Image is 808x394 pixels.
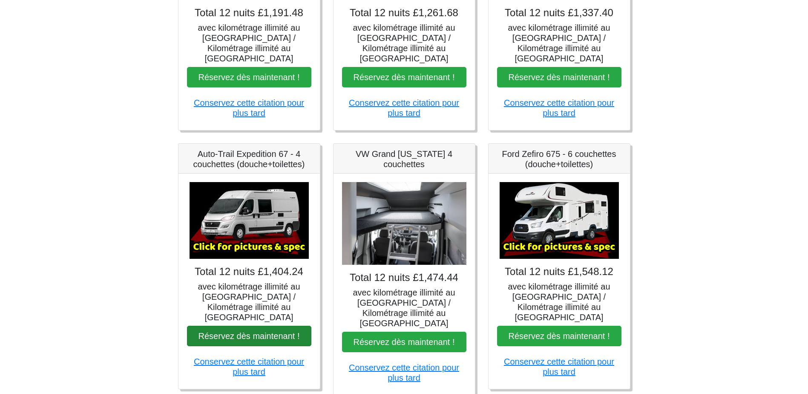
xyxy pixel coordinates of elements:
[500,182,619,259] img: Ford Zefiro 675 - 6 Berth (Shower+Toilet)
[497,149,621,169] h5: Ford Zefiro 675 - 6 couchettes (douche+toilettes)
[349,363,459,382] a: Conservez cette citation pour plus tard
[342,287,466,328] h5: avec kilométrage illimité au [GEOGRAPHIC_DATA] / Kilométrage illimité au [GEOGRAPHIC_DATA]
[342,23,466,64] h5: avec kilométrage illimité au [GEOGRAPHIC_DATA] / Kilométrage illimité au [GEOGRAPHIC_DATA]
[187,7,311,19] h4: Total 12 nuits £1,191.48
[342,332,466,352] button: Réservez dès maintenant !
[187,266,311,278] h4: Total 12 nuits £1,404.24
[497,7,621,19] h4: Total 12 nuits £1,337.40
[187,23,311,64] h5: avec kilométrage illimité au [GEOGRAPHIC_DATA] / Kilométrage illimité au [GEOGRAPHIC_DATA]
[190,182,309,259] img: Auto-Trail Expedition 67 - 4 Berth (Shower+Toilet)
[187,67,311,87] button: Réservez dès maintenant !
[187,281,311,322] h5: avec kilométrage illimité au [GEOGRAPHIC_DATA] / Kilométrage illimité au [GEOGRAPHIC_DATA]
[187,149,311,169] h5: Auto-Trail Expedition 67 - 4 couchettes (douche+toilettes)
[194,98,304,118] a: Conservez cette citation pour plus tard
[497,67,621,87] button: Réservez dès maintenant !
[349,98,459,118] a: Conservez cette citation pour plus tard
[342,272,466,284] h4: Total 12 nuits £1,474.44
[504,98,614,118] a: Conservez cette citation pour plus tard
[187,326,311,346] button: Réservez dès maintenant !
[342,7,466,19] h4: Total 12 nuits £1,261.68
[342,67,466,87] button: Réservez dès maintenant !
[497,266,621,278] h4: Total 12 nuits £1,548.12
[342,182,466,265] img: VW Grand California 4 Berth
[497,326,621,346] button: Réservez dès maintenant !
[194,357,304,377] a: Conservez cette citation pour plus tard
[504,357,614,377] a: Conservez cette citation pour plus tard
[342,149,466,169] h5: VW Grand [US_STATE] 4 couchettes
[497,23,621,64] h5: avec kilométrage illimité au [GEOGRAPHIC_DATA] / Kilométrage illimité au [GEOGRAPHIC_DATA]
[497,281,621,322] h5: avec kilométrage illimité au [GEOGRAPHIC_DATA] / Kilométrage illimité au [GEOGRAPHIC_DATA]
